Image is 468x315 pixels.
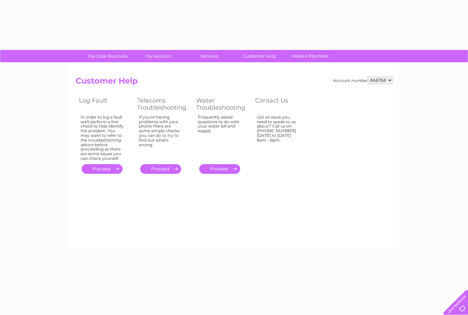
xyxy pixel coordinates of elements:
div: Frequently asked questions to do with your water bill and supply. [198,115,242,158]
div: Got an issue you need to speak to us about? Call us on [PHONE_NUMBER] [DATE] to [DATE] 8am – 6pm. [257,115,300,158]
a: . [199,164,240,174]
th: Contact Us [252,95,310,113]
a: Customer Help [232,50,287,62]
a: Services [182,50,236,62]
th: Telecoms Troubleshooting [134,95,193,113]
a: . [140,164,181,174]
a: My Clear Business [80,50,135,62]
h2: Customer Help [76,76,393,89]
div: In order to log a fault we'll perform a line check to help identify the problem. You may want to ... [81,115,124,161]
th: Log Fault [76,95,134,113]
a: . [82,164,123,174]
th: Water Troubleshooting [193,95,252,113]
a: Make A Payment [283,50,338,62]
a: My Account [131,50,186,62]
div: If you're having problems with your phone there are some simple checks you can do to try to find ... [139,115,183,158]
div: Account number [333,76,393,84]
